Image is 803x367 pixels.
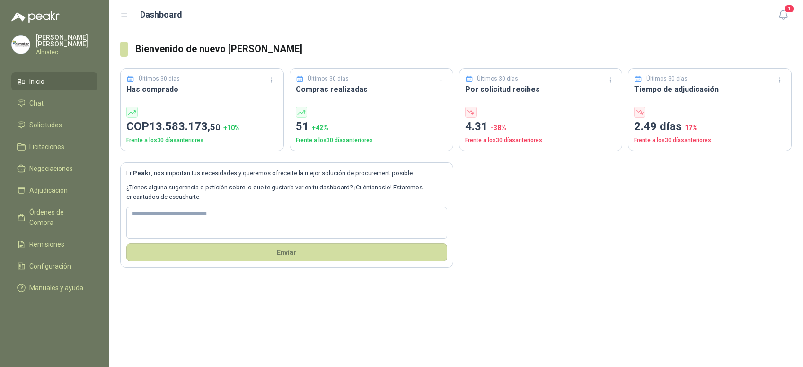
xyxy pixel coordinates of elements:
a: Negociaciones [11,160,97,178]
p: 51 [296,118,447,136]
p: Últimos 30 días [139,74,180,83]
span: + 42 % [312,124,328,132]
img: Company Logo [12,36,30,54]
img: Logo peakr [11,11,60,23]
span: Órdenes de Compra [29,207,88,228]
button: 1 [775,7,792,24]
h3: Tiempo de adjudicación [634,83,785,95]
span: Negociaciones [29,163,73,174]
span: Inicio [29,76,44,87]
a: Órdenes de Compra [11,203,97,232]
p: En , nos importan tus necesidades y queremos ofrecerte la mejor solución de procurement posible. [126,169,447,178]
p: Últimos 30 días [308,74,349,83]
p: Frente a los 30 días anteriores [126,136,278,145]
h3: Bienvenido de nuevo [PERSON_NAME] [135,42,792,56]
a: Manuales y ayuda [11,279,97,297]
p: Frente a los 30 días anteriores [296,136,447,145]
a: Remisiones [11,235,97,253]
a: Licitaciones [11,138,97,156]
p: Frente a los 30 días anteriores [634,136,785,145]
a: Solicitudes [11,116,97,134]
b: Peakr [133,170,151,177]
p: 2.49 días [634,118,785,136]
span: Chat [29,98,44,108]
h3: Compras realizadas [296,83,447,95]
a: Adjudicación [11,181,97,199]
span: Manuales y ayuda [29,283,83,293]
p: COP [126,118,278,136]
span: -38 % [491,124,506,132]
span: 17 % [685,124,697,132]
a: Inicio [11,72,97,90]
p: 4.31 [465,118,617,136]
p: Frente a los 30 días anteriores [465,136,617,145]
p: Últimos 30 días [646,74,688,83]
span: 1 [784,4,794,13]
p: [PERSON_NAME] [PERSON_NAME] [36,34,97,47]
h3: Has comprado [126,83,278,95]
p: Almatec [36,49,97,55]
span: Licitaciones [29,142,64,152]
span: ,50 [208,122,221,133]
h3: Por solicitud recibes [465,83,617,95]
p: Últimos 30 días [477,74,518,83]
span: Solicitudes [29,120,62,130]
span: Remisiones [29,239,64,250]
a: Configuración [11,257,97,275]
span: 13.583.173 [149,120,221,133]
a: Chat [11,94,97,112]
span: Configuración [29,261,71,271]
button: Envíar [126,243,447,261]
p: ¿Tienes alguna sugerencia o petición sobre lo que te gustaría ver en tu dashboard? ¡Cuéntanoslo! ... [126,183,447,202]
h1: Dashboard [140,8,182,21]
span: Adjudicación [29,185,68,196]
span: + 10 % [223,124,240,132]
